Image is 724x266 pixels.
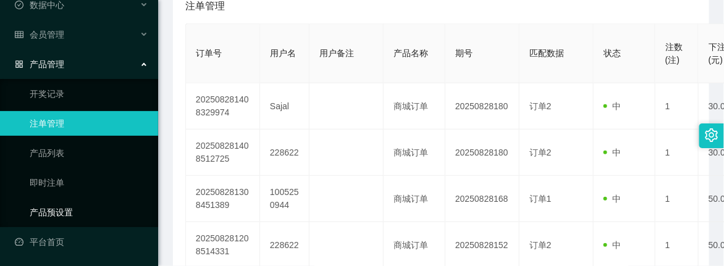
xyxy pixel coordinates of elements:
[394,48,428,58] span: 产品名称
[30,81,148,106] a: 开奖记录
[529,101,552,111] span: 订单2
[665,42,683,65] span: 注数(注)
[15,30,64,39] span: 会员管理
[15,230,148,254] a: 图标: dashboard平台首页
[445,176,520,222] td: 20250828168
[15,1,23,9] i: 图标: check-circle-o
[705,128,718,142] i: 图标: setting
[655,130,699,176] td: 1
[270,48,296,58] span: 用户名
[186,130,260,176] td: 202508281408512725
[260,130,309,176] td: 228622
[186,176,260,222] td: 202508281308451389
[186,83,260,130] td: 202508281408329974
[15,60,23,69] i: 图标: appstore-o
[604,148,621,157] span: 中
[445,130,520,176] td: 20250828180
[604,101,621,111] span: 中
[529,148,552,157] span: 订单2
[455,48,473,58] span: 期号
[319,48,354,58] span: 用户备注
[445,83,520,130] td: 20250828180
[529,48,564,58] span: 匹配数据
[604,240,621,250] span: 中
[30,141,148,165] a: 产品列表
[604,194,621,204] span: 中
[260,83,309,130] td: Sajal
[15,30,23,39] i: 图标: table
[15,59,64,69] span: 产品管理
[196,48,222,58] span: 订单号
[260,176,309,222] td: 1005250944
[604,48,621,58] span: 状态
[384,176,445,222] td: 商城订单
[30,170,148,195] a: 即时注单
[529,194,552,204] span: 订单1
[655,176,699,222] td: 1
[655,83,699,130] td: 1
[529,240,552,250] span: 订单2
[384,83,445,130] td: 商城订单
[30,111,148,136] a: 注单管理
[384,130,445,176] td: 商城订单
[30,200,148,225] a: 产品预设置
